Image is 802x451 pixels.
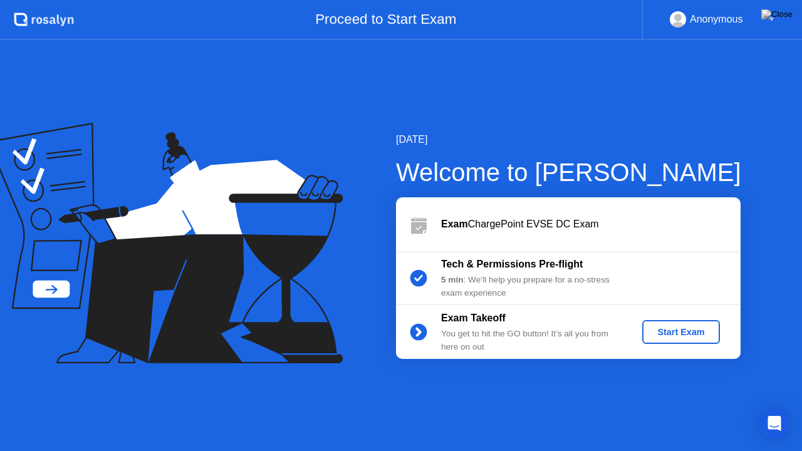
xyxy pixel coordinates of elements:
[441,328,622,353] div: You get to hit the GO button! It’s all you from here on out
[441,217,741,232] div: ChargePoint EVSE DC Exam
[441,274,622,299] div: : We’ll help you prepare for a no-stress exam experience
[396,132,741,147] div: [DATE]
[441,275,464,284] b: 5 min
[441,313,506,323] b: Exam Takeoff
[761,9,793,19] img: Close
[690,11,743,28] div: Anonymous
[647,327,714,337] div: Start Exam
[441,259,583,269] b: Tech & Permissions Pre-flight
[441,219,468,229] b: Exam
[396,153,741,191] div: Welcome to [PERSON_NAME]
[642,320,719,344] button: Start Exam
[759,408,789,438] div: Open Intercom Messenger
